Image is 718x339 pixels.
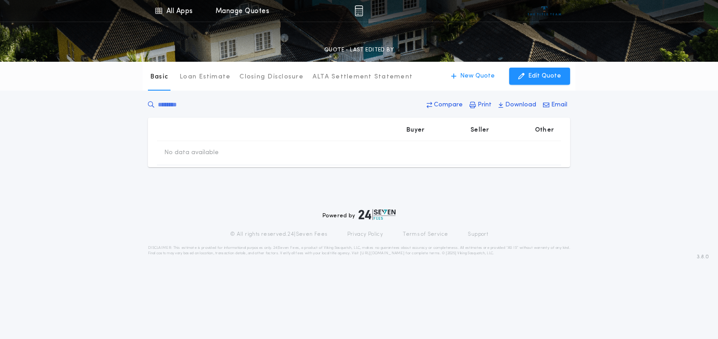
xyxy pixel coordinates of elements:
[359,209,396,220] img: logo
[322,209,396,220] div: Powered by
[442,68,504,85] button: New Quote
[496,97,539,113] button: Download
[460,72,495,81] p: New Quote
[434,101,463,110] p: Compare
[551,101,567,110] p: Email
[150,73,168,82] p: Basic
[179,73,230,82] p: Loan Estimate
[467,97,494,113] button: Print
[354,5,363,16] img: img
[505,101,536,110] p: Download
[535,126,554,135] p: Other
[230,231,327,238] p: © All rights reserved. 24|Seven Fees
[239,73,304,82] p: Closing Disclosure
[528,72,561,81] p: Edit Quote
[313,73,413,82] p: ALTA Settlement Statement
[424,97,465,113] button: Compare
[360,252,405,255] a: [URL][DOMAIN_NAME]
[347,231,383,238] a: Privacy Policy
[324,46,394,55] p: QUOTE - LAST EDITED BY
[509,68,570,85] button: Edit Quote
[406,126,424,135] p: Buyer
[148,245,570,256] p: DISCLAIMER: This estimate is provided for informational purposes only. 24|Seven Fees, a product o...
[528,6,562,15] img: vs-icon
[157,141,226,165] td: No data available
[540,97,570,113] button: Email
[470,126,489,135] p: Seller
[403,231,448,238] a: Terms of Service
[468,231,488,238] a: Support
[697,253,709,261] span: 3.8.0
[478,101,492,110] p: Print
